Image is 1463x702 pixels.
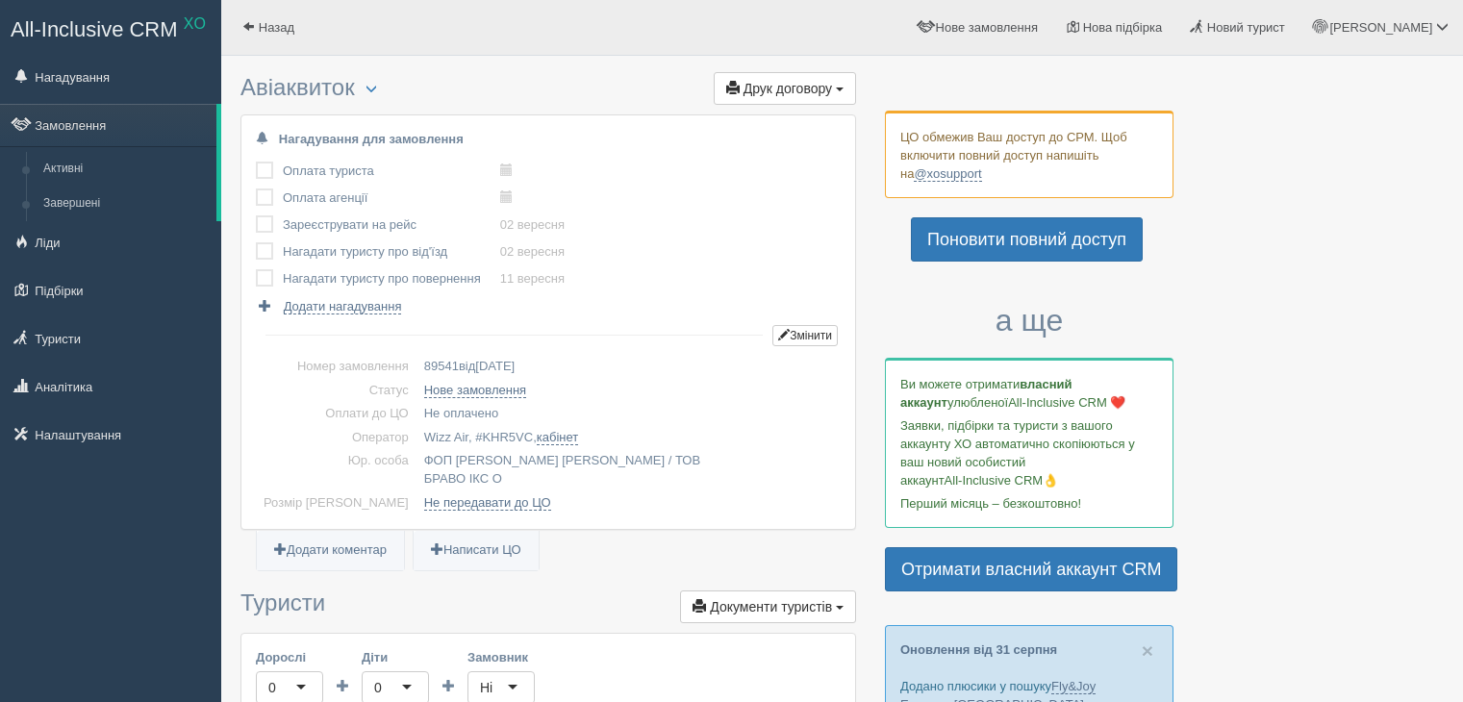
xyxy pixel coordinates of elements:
[1207,20,1285,35] span: Новий турист
[911,217,1143,262] a: Поновити повний доступ
[416,355,841,379] td: від
[900,494,1158,513] p: Перший місяць – безкоштовно!
[374,678,382,697] div: 0
[35,187,216,221] a: Завершені
[283,212,500,238] td: Зареєструвати на рейс
[283,185,500,212] td: Оплата агенції
[240,590,856,623] h3: Туристи
[256,426,416,450] td: Оператор
[256,355,416,379] td: Номер замовлення
[537,430,578,445] a: кабінет
[259,20,294,35] span: Назад
[256,402,416,426] td: Оплати до ЦО
[257,531,404,570] a: Додати коментар
[480,678,492,697] div: Ні
[885,111,1173,198] div: ЦО обмежив Ваш доступ до СРМ. Щоб включити повний доступ напишіть на
[500,271,565,286] a: 11 вересня
[283,158,500,185] td: Оплата туриста
[416,426,841,450] td: Wizz Air, # ,
[885,304,1173,338] h3: а ще
[35,152,216,187] a: Активні
[914,166,981,182] a: @xosupport
[900,416,1158,489] p: Заявки, підбірки та туристи з вашого аккаунту ХО автоматично скопіюються у ваш новий особистий ак...
[1329,20,1432,35] span: [PERSON_NAME]
[1,1,220,54] a: All-Inclusive CRM XO
[424,495,551,511] a: Не передавати до ЦО
[256,379,416,403] td: Статус
[414,531,539,570] a: Написати ЦО
[475,359,515,373] span: [DATE]
[1008,395,1125,410] span: All-Inclusive CRM ❤️
[500,217,565,232] a: 02 вересня
[885,547,1177,591] a: Отримати власний аккаунт CRM
[500,244,565,259] a: 02 вересня
[256,297,401,315] a: Додати нагадування
[284,299,402,314] span: Додати нагадування
[268,678,276,697] div: 0
[184,15,206,32] sup: XO
[416,449,841,490] td: ФОП [PERSON_NAME] [PERSON_NAME] / ТОВ БРАВО ІКС О
[424,359,459,373] span: 89541
[240,75,856,105] h3: Авіаквиток
[936,20,1038,35] span: Нове замовлення
[283,265,500,292] td: Нагадати туристу про повернення
[744,81,832,96] span: Друк договору
[256,648,323,666] label: Дорослі
[772,325,838,346] button: Змінити
[900,375,1158,412] p: Ви можете отримати улюбленої
[714,72,856,105] button: Друк договору
[1083,20,1163,35] span: Нова підбірка
[416,402,841,426] td: Не оплачено
[900,377,1072,410] b: власний аккаунт
[424,383,526,398] a: Нове замовлення
[680,590,856,623] button: Документи туристів
[482,430,533,444] span: KHR5VC
[283,238,500,265] td: Нагадати туристу про від'їзд
[1142,639,1153,662] span: ×
[256,449,416,490] td: Юр. особа
[900,642,1057,657] a: Оновлення від 31 серпня
[1142,640,1153,661] button: Close
[362,648,429,666] label: Діти
[11,17,178,41] span: All-Inclusive CRM
[279,132,464,146] b: Нагадування для замовлення
[945,473,1059,488] span: All-Inclusive CRM👌
[710,599,832,614] span: Документи туристів
[256,491,416,515] td: Розмір [PERSON_NAME]
[467,648,535,666] label: Замовник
